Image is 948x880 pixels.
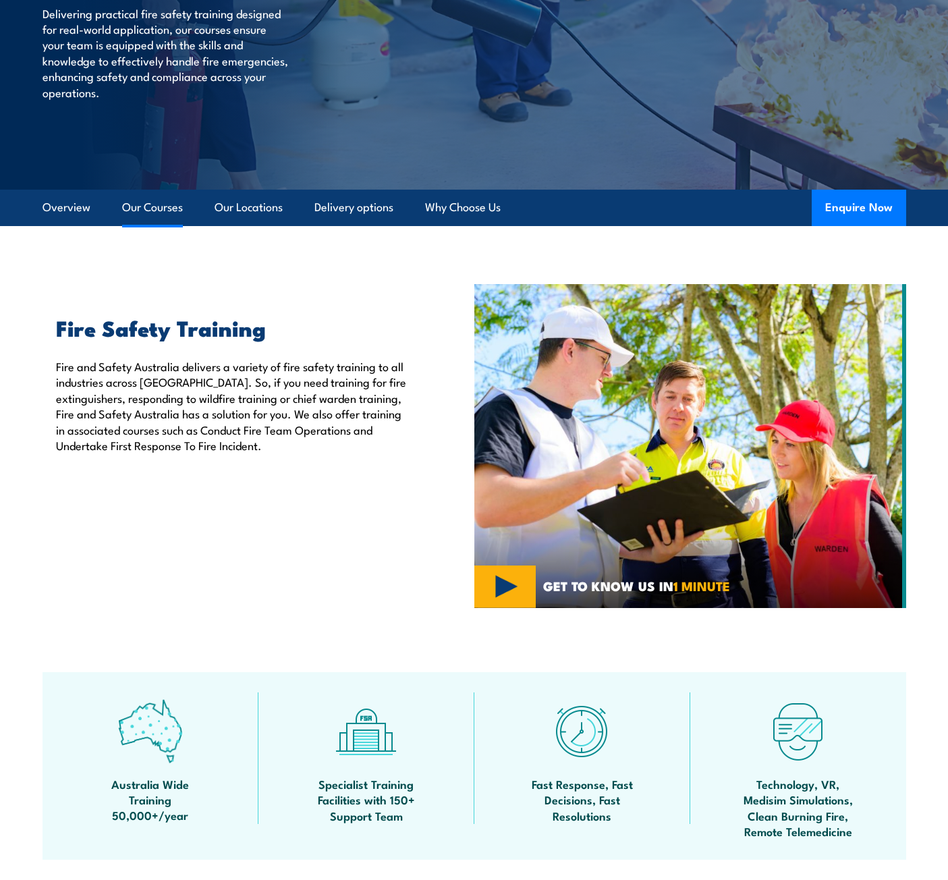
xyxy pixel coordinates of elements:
[118,699,182,763] img: auswide-icon
[215,190,283,225] a: Our Locations
[673,576,730,595] strong: 1 MINUTE
[122,190,183,225] a: Our Courses
[425,190,501,225] a: Why Choose Us
[522,776,643,823] span: Fast Response, Fast Decisions, Fast Resolutions
[56,318,412,337] h2: Fire Safety Training
[306,776,427,823] span: Specialist Training Facilities with 150+ Support Team
[474,284,906,608] img: Fire Safety Training Courses
[56,358,412,453] p: Fire and Safety Australia delivers a variety of fire safety training to all industries across [GE...
[543,580,730,592] span: GET TO KNOW US IN
[43,5,289,100] p: Delivering practical fire safety training designed for real-world application, our courses ensure...
[43,190,90,225] a: Overview
[812,190,906,226] button: Enquire Now
[737,776,859,840] span: Technology, VR, Medisim Simulations, Clean Burning Fire, Remote Telemedicine
[550,699,614,763] img: fast-icon
[334,699,398,763] img: facilities-icon
[314,190,393,225] a: Delivery options
[766,699,830,763] img: tech-icon
[90,776,211,823] span: Australia Wide Training 50,000+/year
